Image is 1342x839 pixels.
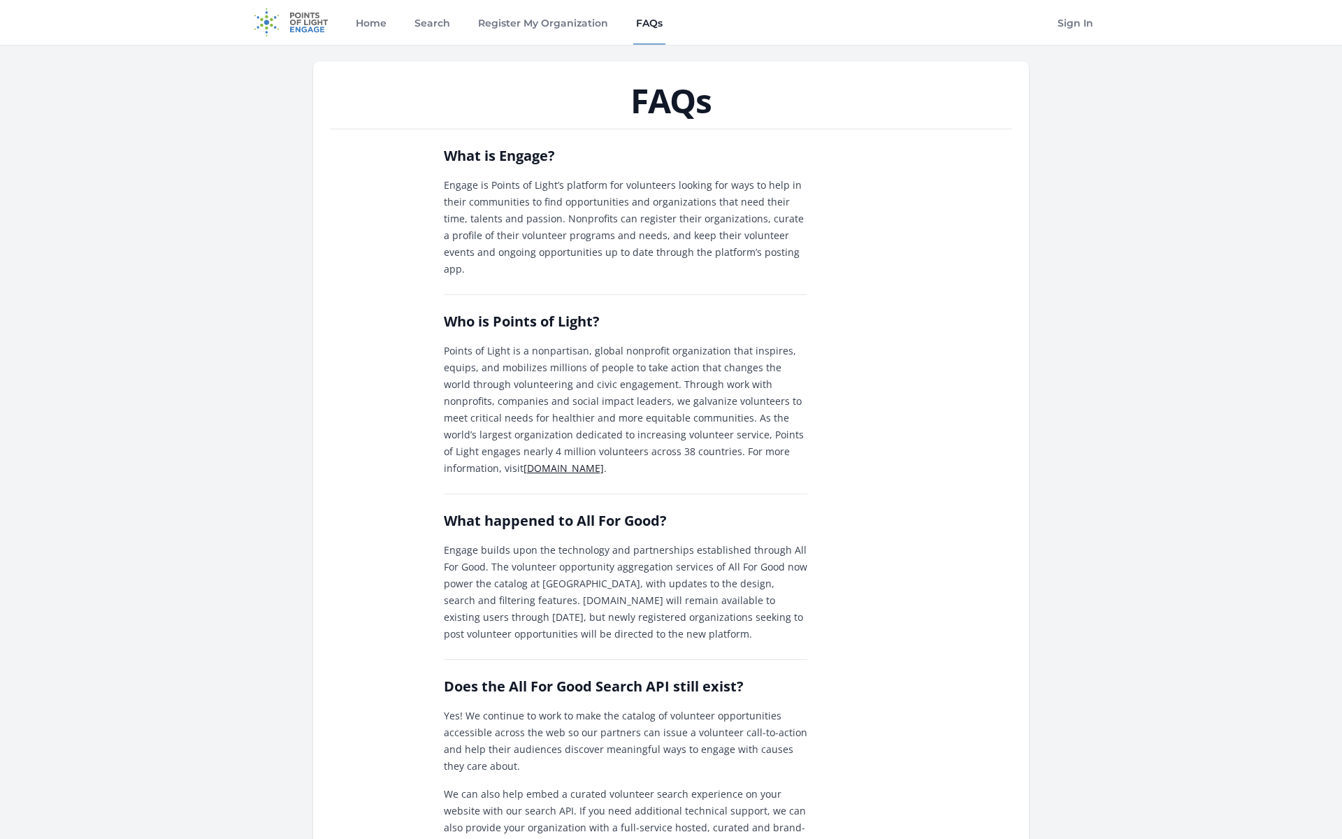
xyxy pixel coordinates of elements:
p: Yes! We continue to work to make the catalog of volunteer opportunities accessible across the web... [444,708,807,775]
a: [DOMAIN_NAME] [524,461,604,475]
h1: FAQs [330,84,1012,117]
p: Engage is Points of Light’s platform for volunteers looking for ways to help in their communities... [444,177,807,278]
p: Points of Light is a nonpartisan, global nonprofit organization that inspires, equips, and mobili... [444,343,807,477]
h2: What happened to All For Good? [444,511,807,531]
h2: Who is Points of Light? [444,312,807,331]
h2: What is Engage? [444,146,807,166]
h2: Does the All For Good Search API still exist? [444,677,807,696]
p: Engage builds upon the technology and partnerships established through All For Good. The voluntee... [444,542,807,643]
